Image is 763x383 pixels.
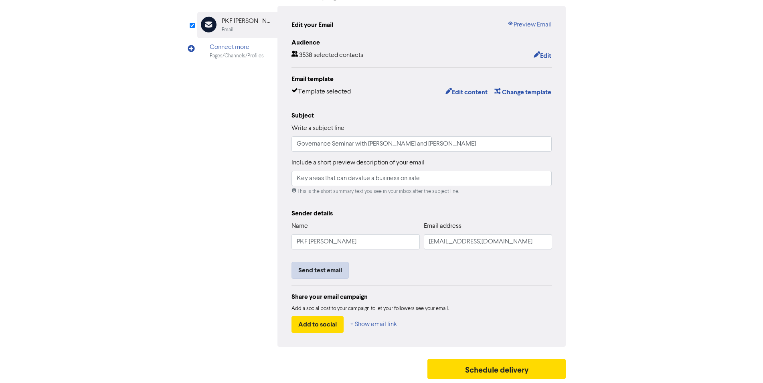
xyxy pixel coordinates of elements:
div: This is the short summary text you see in your inbox after the subject line. [291,188,552,195]
div: Subject [291,111,552,120]
div: Edit your Email [291,20,333,30]
a: Preview Email [507,20,552,30]
iframe: Chat Widget [662,296,763,383]
label: Email address [424,221,461,231]
div: Connect more [210,43,264,52]
div: Template selected [291,87,351,97]
div: Connect morePages/Channels/Profiles [197,38,277,64]
div: Pages/Channels/Profiles [210,52,264,60]
div: Email template [291,74,552,84]
button: Edit content [445,87,488,97]
div: PKF [PERSON_NAME] [222,16,273,26]
div: Email [222,26,233,34]
label: Include a short preview description of your email [291,158,425,168]
div: 3538 selected contacts [291,51,363,61]
div: Sender details [291,209,552,218]
div: PKF [PERSON_NAME]Email [197,12,277,38]
div: Audience [291,38,552,47]
button: Send test email [291,262,349,279]
button: Add to social [291,316,344,333]
button: Change template [494,87,552,97]
div: Share your email campaign [291,292,552,302]
button: Edit [533,51,552,61]
div: Add a social post to your campaign to let your followers see your email. [291,305,552,313]
label: Name [291,221,308,231]
button: + Show email link [350,316,397,333]
button: Schedule delivery [427,359,566,379]
label: Write a subject line [291,124,344,133]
